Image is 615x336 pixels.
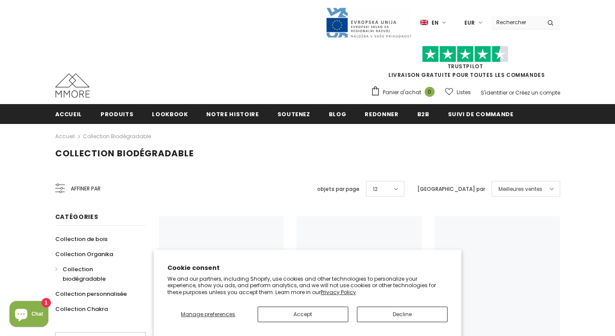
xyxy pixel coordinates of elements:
[457,88,471,97] span: Listes
[357,307,448,322] button: Decline
[101,110,133,118] span: Produits
[206,110,259,118] span: Notre histoire
[509,89,514,96] span: or
[152,110,188,118] span: Lookbook
[7,301,51,329] inbox-online-store-chat: Shopify online store chat
[55,131,75,142] a: Accueil
[417,185,485,193] label: [GEOGRAPHIC_DATA] par
[71,184,101,193] span: Affiner par
[55,250,113,258] span: Collection Organika
[365,104,398,124] a: Redonner
[83,133,151,140] a: Collection biodégradable
[152,104,188,124] a: Lookbook
[55,235,107,243] span: Collection de bois
[417,110,429,118] span: B2B
[55,262,136,286] a: Collection biodégradable
[55,231,107,247] a: Collection de bois
[491,16,541,29] input: Search Site
[464,19,475,27] span: EUR
[365,110,398,118] span: Redonner
[55,73,90,98] img: Cas MMORE
[63,265,106,283] span: Collection biodégradable
[371,86,439,99] a: Panier d'achat 0
[321,288,356,296] a: Privacy Policy
[445,85,471,100] a: Listes
[101,104,133,124] a: Produits
[278,104,310,124] a: soutenez
[55,110,82,118] span: Accueil
[432,19,438,27] span: en
[515,89,560,96] a: Créez un compte
[167,276,448,296] p: We and our partners, including Shopify, use cookies and other technologies to personalize your ex...
[425,87,435,97] span: 0
[55,290,127,298] span: Collection personnalisée
[329,104,347,124] a: Blog
[448,63,483,70] a: TrustPilot
[325,19,412,26] a: Javni Razpis
[317,185,360,193] label: objets par page
[167,307,249,322] button: Manage preferences
[278,110,310,118] span: soutenez
[481,89,508,96] a: S'identifier
[55,212,98,221] span: Catégories
[167,263,448,273] h2: Cookie consent
[373,185,378,193] span: 12
[55,286,127,301] a: Collection personnalisée
[498,185,542,193] span: Meilleures ventes
[55,247,113,262] a: Collection Organika
[325,7,412,38] img: Javni Razpis
[55,104,82,124] a: Accueil
[258,307,348,322] button: Accept
[371,50,560,79] span: LIVRAISON GRATUITE POUR TOUTES LES COMMANDES
[448,110,514,118] span: Suivi de commande
[206,104,259,124] a: Notre histoire
[55,305,108,313] span: Collection Chakra
[383,88,421,97] span: Panier d'achat
[420,19,428,26] img: i-lang-1.png
[417,104,429,124] a: B2B
[422,46,508,63] img: Faites confiance aux étoiles pilotes
[55,147,194,159] span: Collection biodégradable
[55,301,108,317] a: Collection Chakra
[329,110,347,118] span: Blog
[448,104,514,124] a: Suivi de commande
[181,311,235,318] span: Manage preferences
